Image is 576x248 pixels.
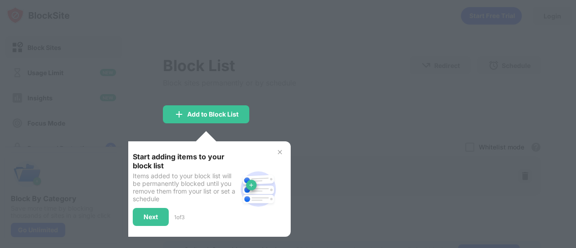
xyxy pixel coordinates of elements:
[133,172,237,203] div: Items added to your block list will be permanently blocked until you remove them from your list o...
[144,213,158,221] div: Next
[237,167,280,211] img: block-site.svg
[174,214,184,221] div: 1 of 3
[187,111,238,118] div: Add to Block List
[133,152,237,170] div: Start adding items to your block list
[276,149,283,156] img: x-button.svg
